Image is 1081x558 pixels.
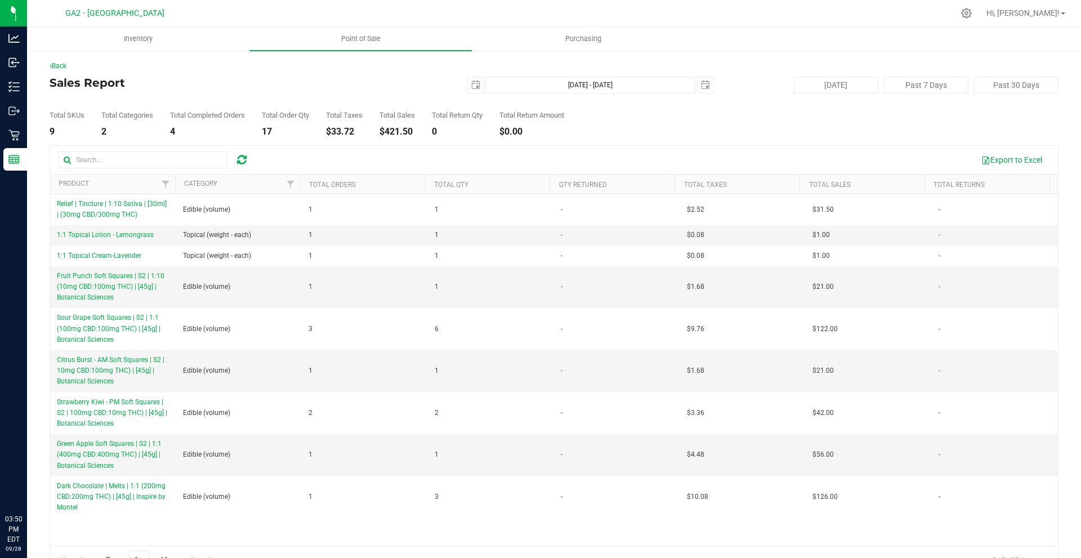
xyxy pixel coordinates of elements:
[27,27,249,51] a: Inventory
[812,282,834,292] span: $21.00
[550,34,617,44] span: Purchasing
[561,230,562,240] span: -
[8,33,20,44] inline-svg: Analytics
[59,180,89,188] a: Product
[687,324,704,334] span: $9.76
[57,200,167,218] span: Relief | Tincture | 1:10 Sativa | [30ml] | (30mg CBD/300mg THC)
[794,77,878,93] button: [DATE]
[561,204,562,215] span: -
[499,111,564,119] div: Total Return Amount
[5,514,22,544] p: 03:50 PM EDT
[687,492,708,502] span: $10.08
[326,34,396,44] span: Point of Sale
[933,181,985,189] a: Total Returns
[939,492,940,502] span: -
[57,356,164,385] span: Citrus Burst - AM Soft Squares | S2 | 10mg CBD:100mg THC) | [45g] | Botanical Sciences
[57,231,154,239] span: 1:1 Topical Lotion - Lemongrass
[687,251,704,261] span: $0.08
[974,150,1049,169] button: Export to Excel
[109,34,168,44] span: Inventory
[50,127,84,136] div: 9
[183,230,251,240] span: Topical (weight - each)
[939,408,940,418] span: -
[432,127,483,136] div: 0
[11,468,45,502] iframe: Resource center
[435,324,439,334] span: 6
[309,282,312,292] span: 1
[435,365,439,376] span: 1
[282,175,300,194] a: Filter
[435,204,439,215] span: 1
[262,127,309,136] div: 17
[183,449,230,460] span: Edible (volume)
[435,282,439,292] span: 1
[8,81,20,92] inline-svg: Inventory
[57,440,162,469] span: Green Apple Soft Squares | S2 | 1:1 (400mg CBD:400mg THC) | [45g] | Botanical Sciences
[57,398,167,427] span: Strawberry Kiwi - PM Soft Squares | S2 | 100mg CBD:10mg THC) | [45g] | Botanical Sciences
[812,230,830,240] span: $1.00
[561,365,562,376] span: -
[170,111,245,119] div: Total Completed Orders
[157,175,175,194] a: Filter
[379,127,415,136] div: $421.50
[326,127,363,136] div: $33.72
[183,282,230,292] span: Edible (volume)
[468,77,484,93] span: select
[812,204,834,215] span: $31.50
[561,251,562,261] span: -
[183,204,230,215] span: Edible (volume)
[50,62,66,70] a: Back
[559,181,607,189] a: Qty Returned
[8,57,20,68] inline-svg: Inbound
[561,282,562,292] span: -
[687,449,704,460] span: $4.48
[8,105,20,117] inline-svg: Outbound
[812,449,834,460] span: $56.00
[687,230,704,240] span: $0.08
[8,154,20,165] inline-svg: Reports
[561,492,562,502] span: -
[57,252,141,260] span: 1:1 Topical Cream-Lavender
[309,449,312,460] span: 1
[561,408,562,418] span: -
[959,8,973,19] div: Manage settings
[309,365,312,376] span: 1
[435,230,439,240] span: 1
[561,324,562,334] span: -
[183,408,230,418] span: Edible (volume)
[472,27,694,51] a: Purchasing
[939,324,940,334] span: -
[57,314,160,343] span: Sour Grape Soft Squares | S2 | 1:1 (100mg CBD:100mg THC) | [45g] | Botanical Sciences
[65,8,164,18] span: GA2 - [GEOGRAPHIC_DATA]
[170,127,245,136] div: 4
[435,251,439,261] span: 1
[101,111,153,119] div: Total Categories
[183,365,230,376] span: Edible (volume)
[812,365,834,376] span: $21.00
[684,181,727,189] a: Total Taxes
[309,181,356,189] a: Total Orders
[309,324,312,334] span: 3
[939,449,940,460] span: -
[884,77,968,93] button: Past 7 Days
[986,8,1060,17] span: Hi, [PERSON_NAME]!
[812,492,838,502] span: $126.00
[809,181,851,189] a: Total Sales
[939,204,940,215] span: -
[8,130,20,141] inline-svg: Retail
[687,282,704,292] span: $1.68
[309,251,312,261] span: 1
[939,230,940,240] span: -
[309,204,312,215] span: 1
[184,180,217,188] a: Category
[698,77,713,93] span: select
[183,324,230,334] span: Edible (volume)
[326,111,363,119] div: Total Taxes
[262,111,309,119] div: Total Order Qty
[5,544,22,553] p: 09/28
[379,111,415,119] div: Total Sales
[50,111,84,119] div: Total SKUs
[434,181,468,189] a: Total Qty
[101,127,153,136] div: 2
[812,324,838,334] span: $122.00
